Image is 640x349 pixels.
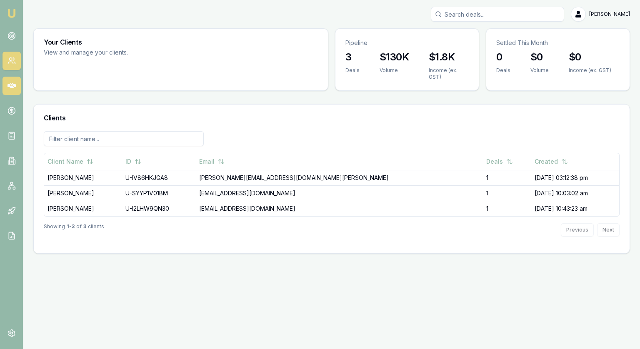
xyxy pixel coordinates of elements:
[345,50,360,64] h3: 3
[122,201,196,216] td: U-I2LHW9QN30
[44,223,104,237] div: Showing of clients
[530,50,549,64] h3: $0
[47,154,93,169] button: Client Name
[531,170,619,185] td: [DATE] 03:12:38 pm
[486,154,513,169] button: Deals
[44,170,122,185] td: [PERSON_NAME]
[44,131,204,146] input: Filter client name...
[122,170,196,185] td: U-IV86HKJGA8
[345,39,469,47] p: Pipeline
[569,50,611,64] h3: $0
[44,115,620,121] h3: Clients
[122,185,196,201] td: U-SYYP1V01BM
[429,50,469,64] h3: $1.8K
[380,50,409,64] h3: $130K
[496,67,510,74] div: Deals
[530,67,549,74] div: Volume
[569,67,611,74] div: Income (ex. GST)
[7,8,17,18] img: emu-icon-u.png
[531,201,619,216] td: [DATE] 10:43:23 am
[83,223,86,237] strong: 3
[44,48,257,57] p: View and manage your clients.
[589,11,630,17] span: [PERSON_NAME]
[380,67,409,74] div: Volume
[199,154,225,169] button: Email
[67,223,75,237] strong: 1 - 3
[431,7,564,22] input: Search deals
[44,39,318,45] h3: Your Clients
[196,170,483,185] td: [PERSON_NAME][EMAIL_ADDRESS][DOMAIN_NAME][PERSON_NAME]
[196,201,483,216] td: [EMAIL_ADDRESS][DOMAIN_NAME]
[44,185,122,201] td: [PERSON_NAME]
[345,67,360,74] div: Deals
[44,201,122,216] td: [PERSON_NAME]
[125,154,141,169] button: ID
[196,185,483,201] td: [EMAIL_ADDRESS][DOMAIN_NAME]
[496,50,510,64] h3: 0
[531,185,619,201] td: [DATE] 10:03:02 am
[483,185,532,201] td: 1
[429,67,469,80] div: Income (ex. GST)
[483,201,532,216] td: 1
[483,170,532,185] td: 1
[535,154,568,169] button: Created
[496,39,620,47] p: Settled This Month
